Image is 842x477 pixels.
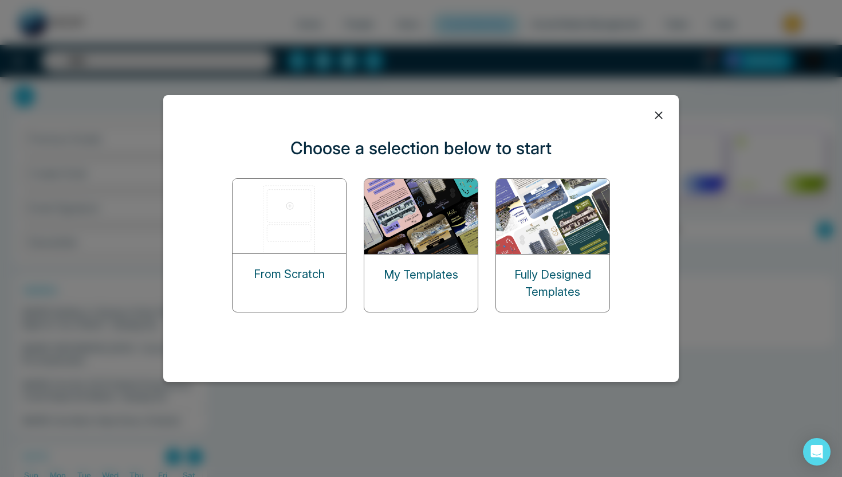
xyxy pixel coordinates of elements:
[803,438,831,466] div: Open Intercom Messenger
[364,179,479,254] img: my-templates.png
[290,135,552,161] p: Choose a selection below to start
[496,266,609,300] p: Fully Designed Templates
[496,179,611,254] img: designed-templates.png
[233,179,347,253] img: start-from-scratch.png
[254,265,325,283] p: From Scratch
[384,266,458,283] p: My Templates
